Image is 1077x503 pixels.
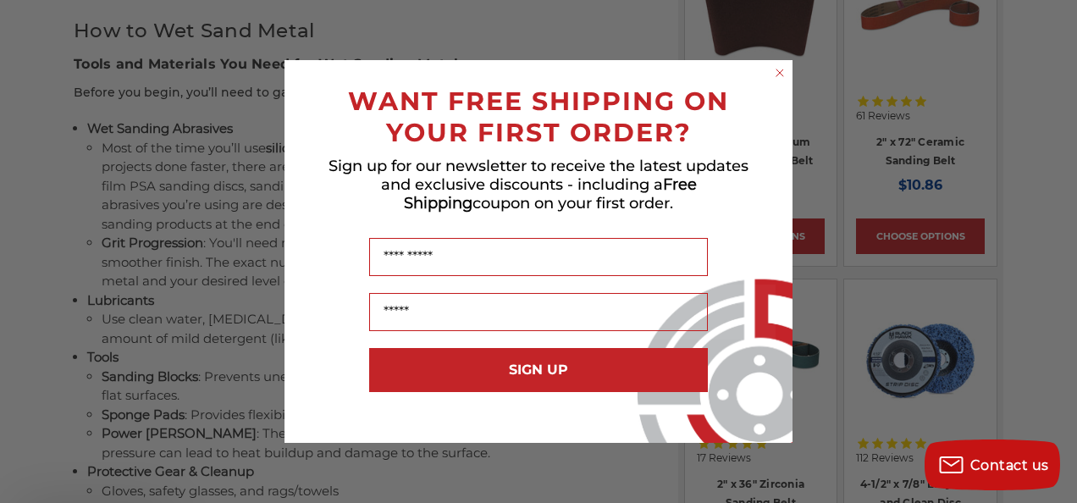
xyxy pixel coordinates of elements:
button: Close dialog [771,64,788,81]
button: SIGN UP [369,348,708,392]
button: Contact us [925,439,1060,490]
span: Free Shipping [404,175,697,213]
span: WANT FREE SHIPPING ON YOUR FIRST ORDER? [348,86,729,148]
span: Sign up for our newsletter to receive the latest updates and exclusive discounts - including a co... [329,157,748,213]
span: Contact us [970,457,1049,473]
input: Email [369,293,708,331]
